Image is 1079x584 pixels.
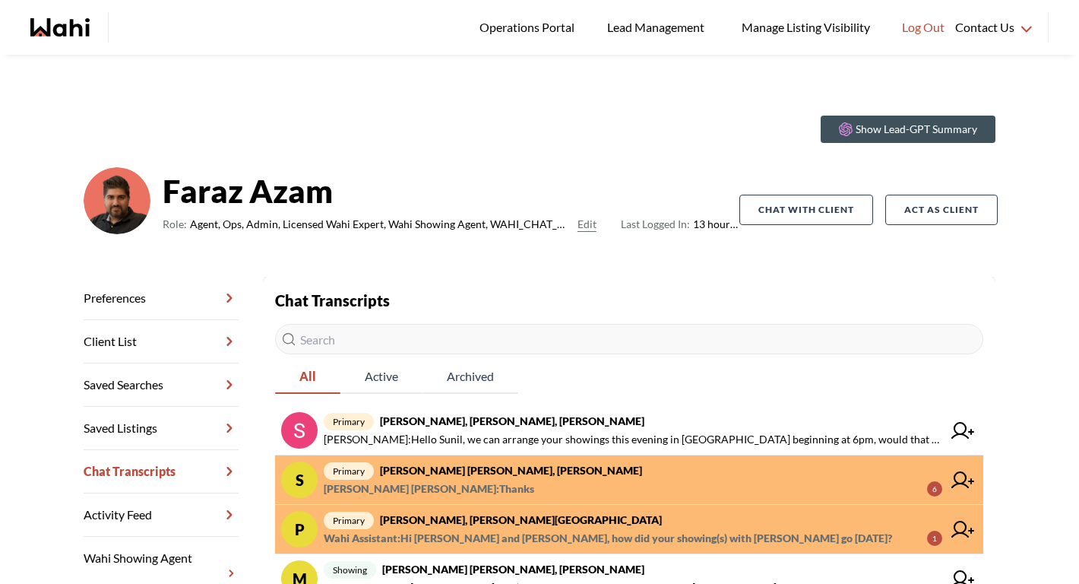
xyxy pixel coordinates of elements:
[927,531,942,546] div: 1
[739,195,873,225] button: Chat with client
[84,320,239,363] a: Client List
[885,195,998,225] button: Act as Client
[382,563,644,576] strong: [PERSON_NAME] [PERSON_NAME], [PERSON_NAME]
[275,360,340,394] button: All
[324,462,374,480] span: primary
[275,291,390,309] strong: Chat Transcripts
[324,512,374,529] span: primary
[927,481,942,497] div: 6
[607,17,710,37] span: Lead Management
[324,529,892,547] span: Wahi Assistant : Hi [PERSON_NAME] and [PERSON_NAME], how did your showing(s) with [PERSON_NAME] g...
[737,17,875,37] span: Manage Listing Visibility
[821,116,995,143] button: Show Lead-GPT Summary
[380,414,644,427] strong: [PERSON_NAME], [PERSON_NAME], [PERSON_NAME]
[84,494,239,537] a: Activity Feed
[275,324,983,354] input: Search
[163,215,187,233] span: Role:
[856,122,977,137] p: Show Lead-GPT Summary
[281,462,318,498] div: s
[163,168,739,214] strong: Faraz Azam
[275,360,340,392] span: All
[422,360,518,392] span: Archived
[324,480,534,498] span: [PERSON_NAME] [PERSON_NAME] : Thanks
[340,360,422,394] button: Active
[30,18,90,36] a: Wahi homepage
[324,561,376,579] span: showing
[902,17,945,37] span: Log Out
[275,505,983,554] a: Pprimary[PERSON_NAME], [PERSON_NAME][GEOGRAPHIC_DATA]Wahi Assistant:Hi [PERSON_NAME] and [PERSON_...
[577,215,596,233] button: Edit
[621,215,739,233] span: 13 hours ago
[275,406,983,455] a: primary[PERSON_NAME], [PERSON_NAME], [PERSON_NAME][PERSON_NAME]:Hello Sunil, we can arrange your ...
[324,413,374,430] span: primary
[281,511,318,547] div: P
[84,363,239,407] a: Saved Searches
[380,464,642,477] strong: [PERSON_NAME] [PERSON_NAME], [PERSON_NAME]
[84,407,239,450] a: Saved Listings
[324,430,942,449] span: [PERSON_NAME] : Hello Sunil, we can arrange your showings this evening in [GEOGRAPHIC_DATA] begin...
[422,360,518,394] button: Archived
[84,450,239,494] a: Chat Transcripts
[275,455,983,505] a: sprimary[PERSON_NAME] [PERSON_NAME], [PERSON_NAME][PERSON_NAME] [PERSON_NAME]:Thanks6
[380,513,662,526] strong: [PERSON_NAME], [PERSON_NAME][GEOGRAPHIC_DATA]
[479,17,580,37] span: Operations Portal
[281,412,318,449] img: chat avatar
[190,215,571,233] span: Agent, Ops, Admin, Licensed Wahi Expert, Wahi Showing Agent, WAHI_CHAT_MODERATOR
[84,277,239,320] a: Preferences
[621,217,690,230] span: Last Logged In:
[84,167,150,234] img: d03c15c2156146a3.png
[340,360,422,392] span: Active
